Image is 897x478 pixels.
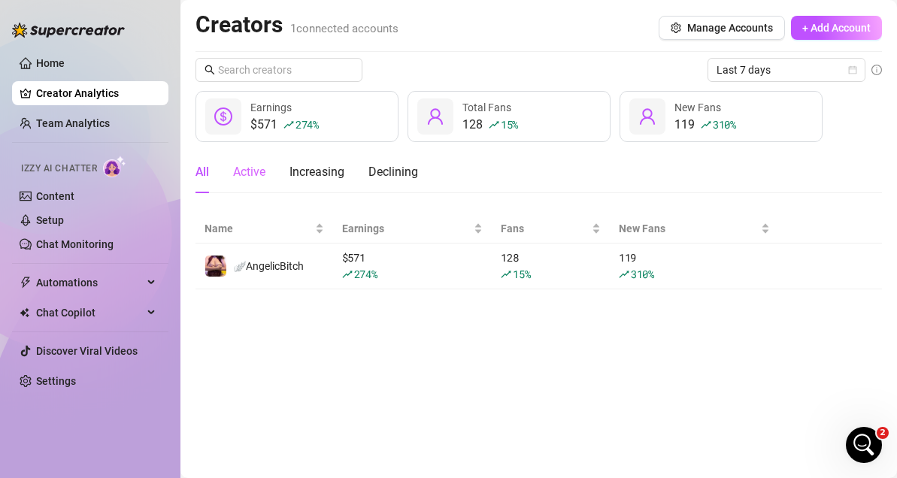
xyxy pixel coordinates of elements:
[426,107,444,126] span: user
[20,307,29,318] img: Chat Copilot
[195,214,333,244] th: Name
[214,107,232,126] span: dollar-circle
[36,117,110,129] a: Team Analytics
[659,16,785,40] button: Manage Accounts
[489,120,499,130] span: rise
[492,214,610,244] th: Fans
[871,65,882,75] span: info-circle
[462,101,511,113] span: Total Fans
[342,269,353,280] span: rise
[501,117,518,132] span: 15 %
[671,23,681,33] span: setting
[36,57,65,69] a: Home
[687,22,773,34] span: Manage Accounts
[674,116,736,134] div: 119
[701,120,711,130] span: rise
[342,220,471,237] span: Earnings
[233,260,304,272] span: 🪽AngelicBitch
[283,120,294,130] span: rise
[36,238,114,250] a: Chat Monitoring
[501,250,601,283] div: 128
[638,107,656,126] span: user
[619,220,758,237] span: New Fans
[610,214,779,244] th: New Fans
[36,214,64,226] a: Setup
[36,345,138,357] a: Discover Viral Videos
[674,101,721,113] span: New Fans
[802,22,871,34] span: + Add Account
[205,220,312,237] span: Name
[20,277,32,289] span: thunderbolt
[290,22,398,35] span: 1 connected accounts
[205,65,215,75] span: search
[289,163,344,181] div: Increasing
[218,62,341,78] input: Search creators
[36,81,156,105] a: Creator Analytics
[791,16,882,40] button: + Add Account
[848,65,857,74] span: calendar
[717,59,856,81] span: Last 7 days
[368,163,418,181] div: Declining
[21,162,97,176] span: Izzy AI Chatter
[713,117,736,132] span: 310 %
[36,375,76,387] a: Settings
[501,220,589,237] span: Fans
[619,250,770,283] div: 119
[195,163,209,181] div: All
[205,256,226,277] img: 🪽AngelicBitch
[342,250,483,283] div: $ 571
[195,11,398,39] h2: Creators
[36,271,143,295] span: Automations
[36,301,143,325] span: Chat Copilot
[250,116,319,134] div: $571
[36,190,74,202] a: Content
[501,269,511,280] span: rise
[103,156,126,177] img: AI Chatter
[295,117,319,132] span: 274 %
[333,214,492,244] th: Earnings
[462,116,518,134] div: 128
[513,267,530,281] span: 15 %
[233,163,265,181] div: Active
[12,23,125,38] img: logo-BBDzfeDw.svg
[354,267,377,281] span: 274 %
[619,269,629,280] span: rise
[877,427,889,439] span: 2
[631,267,654,281] span: 310 %
[846,427,882,463] iframe: Intercom live chat
[250,101,292,113] span: Earnings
